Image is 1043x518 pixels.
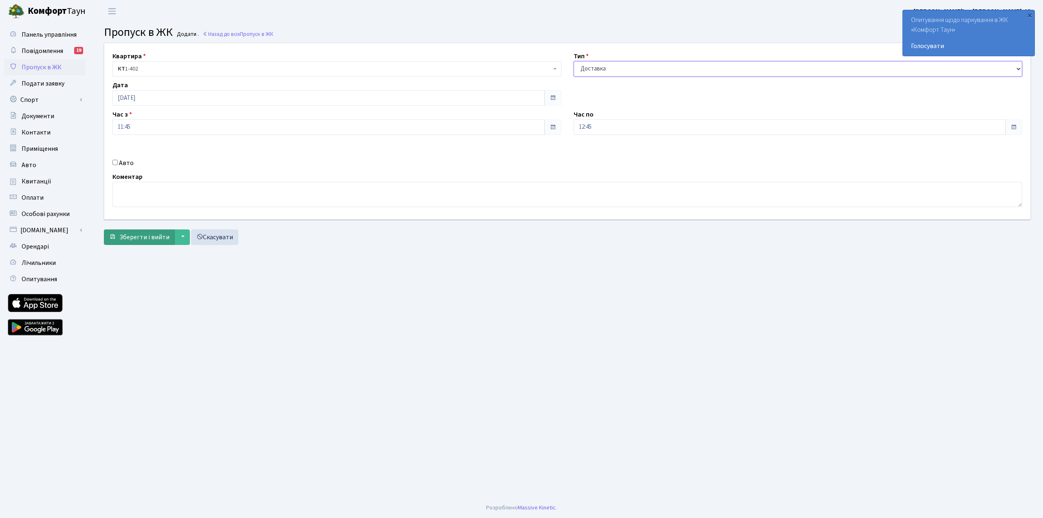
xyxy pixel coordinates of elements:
span: Панель управління [22,30,77,39]
a: Документи [4,108,86,124]
img: logo.png [8,3,24,20]
span: Приміщення [22,144,58,153]
a: Голосувати [911,41,1026,51]
label: Тип [574,51,589,61]
span: Подати заявку [22,79,64,88]
label: Коментар [112,172,143,182]
a: Орендарі [4,238,86,255]
span: Оплати [22,193,44,202]
span: Авто [22,161,36,170]
button: Переключити навігацію [102,4,122,18]
a: Оплати [4,190,86,206]
span: Пропуск в ЖК [240,30,273,38]
b: КТ [118,65,125,73]
a: Спорт [4,92,86,108]
div: Розроблено . [486,503,557,512]
a: [PERSON_NAME]’єв [PERSON_NAME]. Ю. [913,7,1033,16]
span: <b>КТ</b>&nbsp;&nbsp;&nbsp;&nbsp;1-402 [118,65,551,73]
span: Пропуск в ЖК [22,63,62,72]
a: Повідомлення19 [4,43,86,59]
a: Панель управління [4,26,86,43]
div: × [1025,11,1034,19]
span: Лічильники [22,258,56,267]
label: Дата [112,80,128,90]
span: Орендарі [22,242,49,251]
a: Опитування [4,271,86,287]
a: Особові рахунки [4,206,86,222]
div: 19 [74,47,83,54]
span: Пропуск в ЖК [104,24,173,40]
a: Квитанції [4,173,86,190]
a: Подати заявку [4,75,86,92]
div: Опитування щодо паркування в ЖК «Комфорт Таун» [903,10,1034,56]
a: Скасувати [191,229,238,245]
span: Особові рахунки [22,209,70,218]
span: Таун [28,4,86,18]
span: Документи [22,112,54,121]
span: Квитанції [22,177,51,186]
a: [DOMAIN_NAME] [4,222,86,238]
span: Контакти [22,128,51,137]
span: Повідомлення [22,46,63,55]
a: Лічильники [4,255,86,271]
label: Час з [112,110,132,119]
a: Massive Kinetic [518,503,556,512]
a: Контакти [4,124,86,141]
span: <b>КТ</b>&nbsp;&nbsp;&nbsp;&nbsp;1-402 [112,61,561,77]
span: Зберегти і вийти [119,233,169,242]
span: Опитування [22,275,57,284]
a: Назад до всіхПропуск в ЖК [202,30,273,38]
label: Квартира [112,51,146,61]
label: Авто [119,158,134,168]
small: Додати . [175,31,199,38]
b: Комфорт [28,4,67,18]
a: Приміщення [4,141,86,157]
button: Зберегти і вийти [104,229,175,245]
label: Час по [574,110,594,119]
a: Авто [4,157,86,173]
a: Пропуск в ЖК [4,59,86,75]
